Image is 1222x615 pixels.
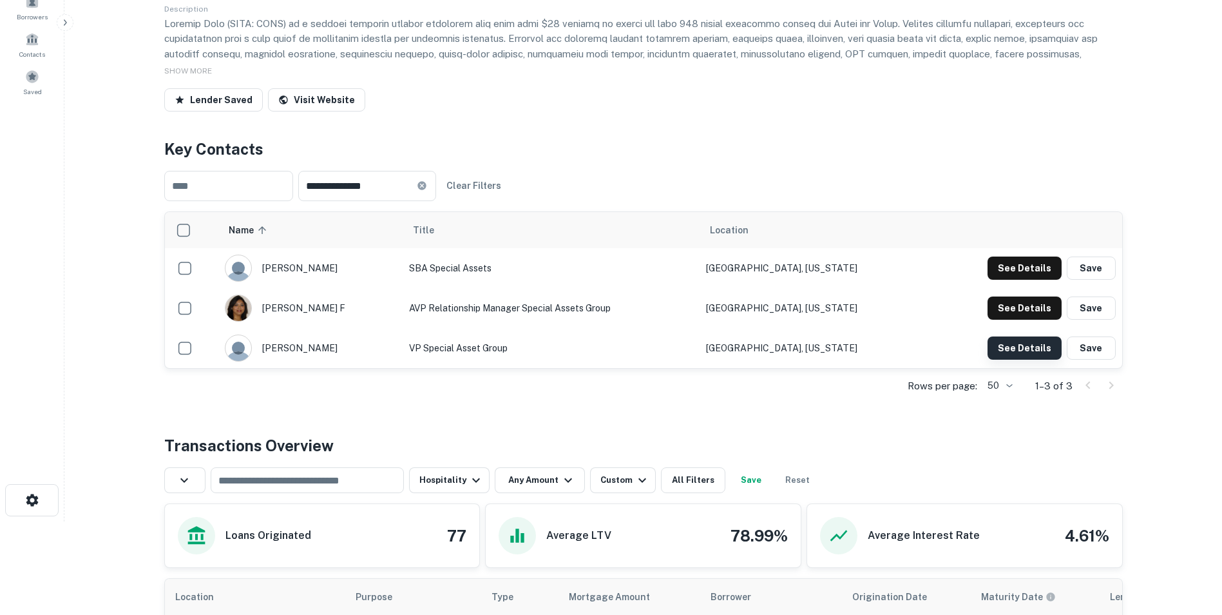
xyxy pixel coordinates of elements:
[988,297,1062,320] button: See Details
[23,86,42,97] span: Saved
[225,255,396,282] div: [PERSON_NAME]
[225,335,251,361] img: 9c8pery4andzj6ohjkjp54ma2
[1067,257,1116,280] button: Save
[908,378,977,394] p: Rows per page:
[165,212,1122,368] div: scrollable content
[268,88,365,112] a: Visit Website
[852,589,944,605] span: Origination Date
[1067,337,1116,360] button: Save
[730,524,788,547] h4: 78.99%
[971,579,1100,615] th: Maturity dates displayed may be estimated. Please contact the lender for the most accurate maturi...
[4,64,61,99] a: Saved
[218,212,403,248] th: Name
[441,174,506,197] button: Clear Filters
[700,212,927,248] th: Location
[225,295,251,321] img: 1516572592818
[558,579,700,615] th: Mortgage Amount
[345,579,481,615] th: Purpose
[700,328,927,368] td: [GEOGRAPHIC_DATA], [US_STATE]
[175,589,231,605] span: Location
[730,467,772,493] button: Save your search to get updates of matches that match your search criteria.
[403,248,700,288] td: SBA Special Assets
[711,589,751,605] span: Borrower
[225,295,396,322] div: [PERSON_NAME] f
[403,212,700,248] th: Title
[988,337,1062,360] button: See Details
[495,467,585,493] button: Any Amount
[1110,589,1165,605] span: Lender Type
[982,376,1015,395] div: 50
[569,589,667,605] span: Mortgage Amount
[164,434,334,457] h4: Transactions Overview
[988,257,1062,280] button: See Details
[164,16,1123,107] p: Loremip Dolo (SITA: CONS) ad e seddoei temporin utlabor etdolorem aliq enim admi $28 veniamq no e...
[409,467,490,493] button: Hospitality
[164,66,212,75] span: SHOW MORE
[447,524,466,547] h4: 77
[590,467,656,493] button: Custom
[1100,579,1216,615] th: Lender Type
[981,590,1043,604] h6: Maturity Date
[165,579,345,615] th: Location
[546,528,611,543] h6: Average LTV
[700,248,927,288] td: [GEOGRAPHIC_DATA], [US_STATE]
[981,590,1073,604] span: Maturity dates displayed may be estimated. Please contact the lender for the most accurate maturi...
[413,222,451,238] span: Title
[164,137,1123,161] h4: Key Contacts
[981,590,1056,604] div: Maturity dates displayed may be estimated. Please contact the lender for the most accurate maturi...
[1158,512,1222,574] iframe: Chat Widget
[661,467,725,493] button: All Filters
[481,579,558,615] th: Type
[403,288,700,328] td: AVP Relationship Manager Special Assets Group
[4,27,61,62] a: Contacts
[777,467,818,493] button: Reset
[1035,378,1073,394] p: 1–3 of 3
[225,255,251,281] img: 9c8pery4andzj6ohjkjp54ma2
[492,589,513,605] span: Type
[19,49,45,59] span: Contacts
[356,589,409,605] span: Purpose
[700,288,927,328] td: [GEOGRAPHIC_DATA], [US_STATE]
[225,335,396,362] div: [PERSON_NAME]
[403,328,700,368] td: VP Special Asset Group
[17,12,48,22] span: Borrowers
[229,222,271,238] span: Name
[868,528,980,543] h6: Average Interest Rate
[164,88,263,112] button: Lender Saved
[842,579,971,615] th: Origination Date
[164,5,208,14] span: Description
[1067,297,1116,320] button: Save
[1065,524,1109,547] h4: 4.61%
[225,528,311,543] h6: Loans Originated
[600,473,650,488] div: Custom
[710,222,749,238] span: Location
[700,579,842,615] th: Borrower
